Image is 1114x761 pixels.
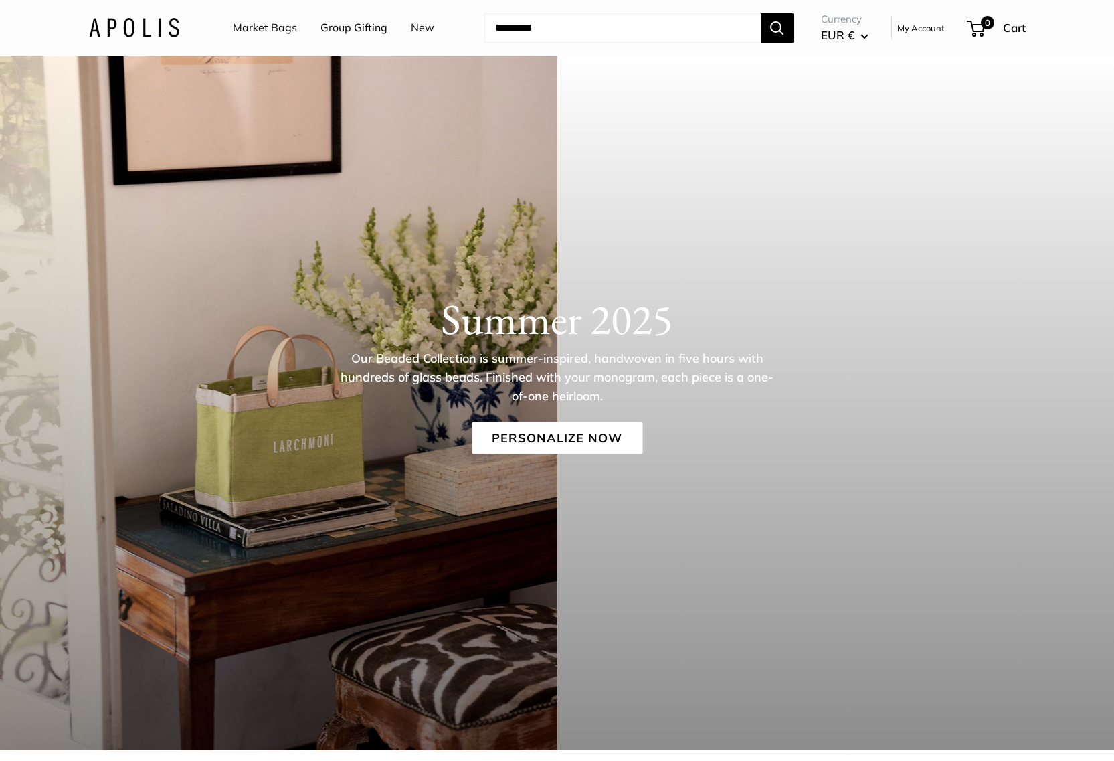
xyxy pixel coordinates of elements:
span: Cart [1003,21,1026,35]
a: Group Gifting [320,18,387,38]
a: New [411,18,434,38]
a: Market Bags [233,18,297,38]
h1: Summer 2025 [89,293,1026,344]
span: 0 [980,16,994,29]
a: Personalize Now [472,422,642,454]
img: Apolis [89,18,179,37]
button: Search [761,13,794,43]
input: Search... [484,13,761,43]
span: EUR € [821,28,854,42]
span: Currency [821,10,868,29]
a: 0 Cart [968,17,1026,39]
a: My Account [897,20,945,36]
p: Our Beaded Collection is summer-inspired, handwoven in five hours with hundreds of glass beads. F... [340,349,775,405]
button: EUR € [821,25,868,46]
